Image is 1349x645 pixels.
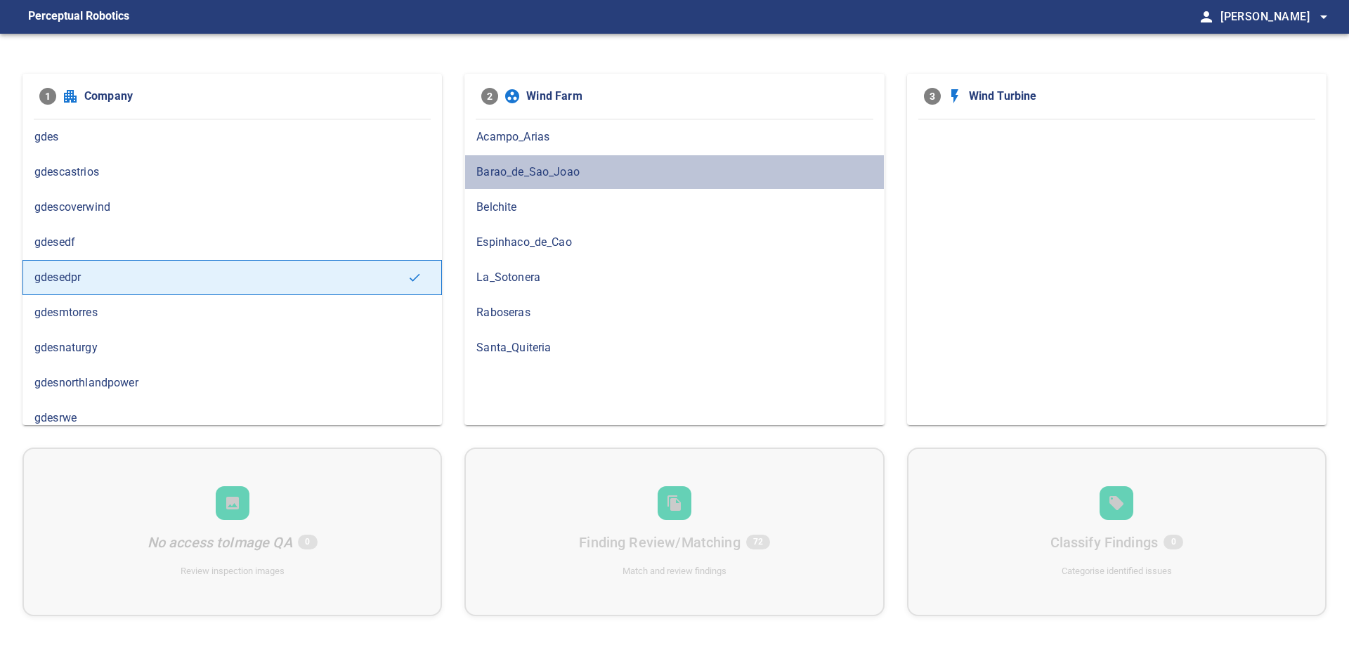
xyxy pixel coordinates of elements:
[476,164,872,181] span: Barao_de_Sao_Joao
[464,190,884,225] div: Belchite
[476,304,872,321] span: Raboseras
[464,225,884,260] div: Espinhaco_de_Cao
[476,234,872,251] span: Espinhaco_de_Cao
[34,199,430,216] span: gdescoverwind
[34,129,430,145] span: gdes
[924,88,941,105] span: 3
[1215,3,1332,31] button: [PERSON_NAME]
[39,88,56,105] span: 1
[1315,8,1332,25] span: arrow_drop_down
[22,155,442,190] div: gdescastrios
[22,119,442,155] div: gdes
[476,199,872,216] span: Belchite
[969,88,1310,105] span: Wind Turbine
[476,339,872,356] span: Santa_Quiteria
[34,234,430,251] span: gdesedf
[34,374,430,391] span: gdesnorthlandpower
[84,88,425,105] span: Company
[22,260,442,295] div: gdesedpr
[34,410,430,426] span: gdesrwe
[34,164,430,181] span: gdescastrios
[464,295,884,330] div: Raboseras
[34,269,408,286] span: gdesedpr
[464,155,884,190] div: Barao_de_Sao_Joao
[476,129,872,145] span: Acampo_Arias
[28,6,129,28] figcaption: Perceptual Robotics
[22,365,442,400] div: gdesnorthlandpower
[1220,7,1332,27] span: [PERSON_NAME]
[34,339,430,356] span: gdesnaturgy
[481,88,498,105] span: 2
[464,260,884,295] div: La_Sotonera
[22,225,442,260] div: gdesedf
[22,400,442,436] div: gdesrwe
[22,190,442,225] div: gdescoverwind
[34,304,430,321] span: gdesmtorres
[526,88,867,105] span: Wind Farm
[1198,8,1215,25] span: person
[22,330,442,365] div: gdesnaturgy
[464,119,884,155] div: Acampo_Arias
[476,269,872,286] span: La_Sotonera
[22,295,442,330] div: gdesmtorres
[464,330,884,365] div: Santa_Quiteria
